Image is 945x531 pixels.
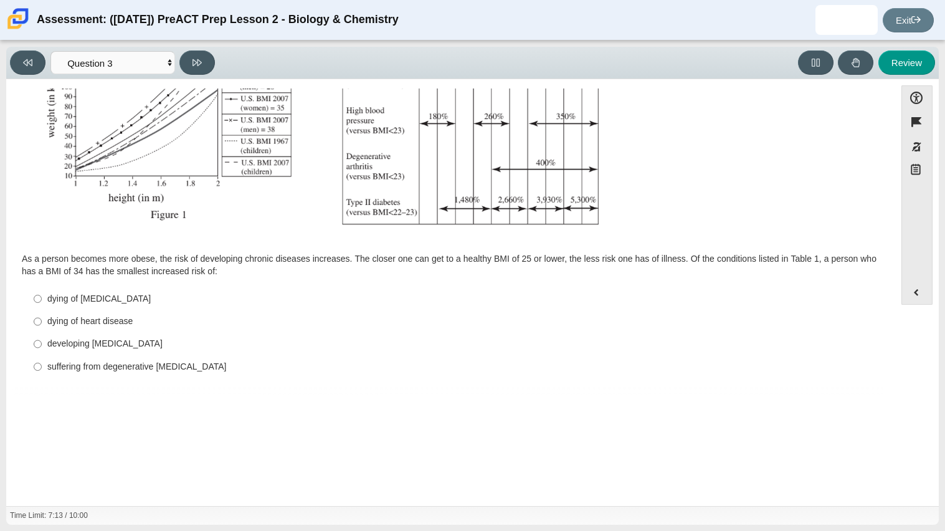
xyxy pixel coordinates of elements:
div: developing [MEDICAL_DATA] [47,338,873,350]
button: Raise Your Hand [838,50,873,75]
button: Notepad [901,159,933,184]
button: Flag item [901,110,933,134]
button: Review [878,50,935,75]
button: Open Accessibility Menu [901,85,933,110]
img: Carmen School of Science & Technology [5,6,31,32]
div: suffering from degenerative [MEDICAL_DATA] [47,361,873,373]
img: marialis.velazquez.HXfIk0 [837,10,857,30]
button: Toggle response masking [901,135,933,159]
a: Exit [883,8,934,32]
div: dying of [MEDICAL_DATA] [47,293,873,305]
div: Time Limit: 7:13 / 10:00 [10,510,88,521]
div: As a person becomes more obese, the risk of developing chronic diseases increases. The closer one... [22,253,880,277]
button: Expand menu. Displays the button labels. [902,280,932,304]
div: Assessment: ([DATE]) PreACT Prep Lesson 2 - Biology & Chemistry [37,5,399,35]
div: dying of heart disease [47,315,873,328]
a: Carmen School of Science & Technology [5,23,31,34]
div: Assessment items [12,85,889,396]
